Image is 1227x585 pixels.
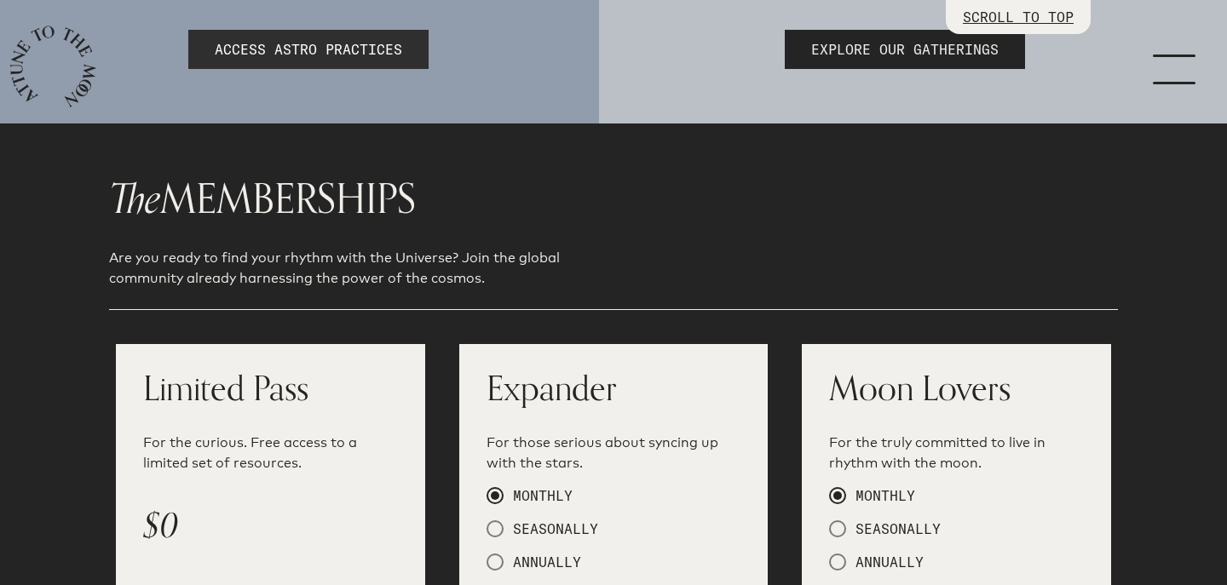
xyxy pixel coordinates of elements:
span: The [109,166,160,233]
span: SEASONALLY [504,520,598,537]
span: ANNUALLY [504,553,581,571]
p: For the curious. Free access to a limited set of resources. [143,433,398,473]
h1: Expander [487,371,741,405]
p: For those serious about syncing up with the stars. [487,433,741,473]
h1: MEMBERSHIPS [109,178,1118,221]
span: MONTHLY [504,487,573,504]
span: ANNUALLY [846,553,924,571]
h1: Moon Lovers [829,371,1084,405]
a: EXPLORE OUR GATHERINGS [785,30,1025,69]
span: SEASONALLY [846,520,941,537]
span: MONTHLY [846,487,915,504]
p: SCROLL TO TOP [963,7,1074,27]
a: ACCESS ASTRO PRACTICES [188,30,429,69]
p: Are you ready to find your rhythm with the Universe? Join the global community already harnessing... [109,248,620,289]
p: $0 [143,501,398,552]
h1: Limited Pass [143,371,398,405]
p: For the truly committed to live in rhythm with the moon. [829,433,1084,473]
